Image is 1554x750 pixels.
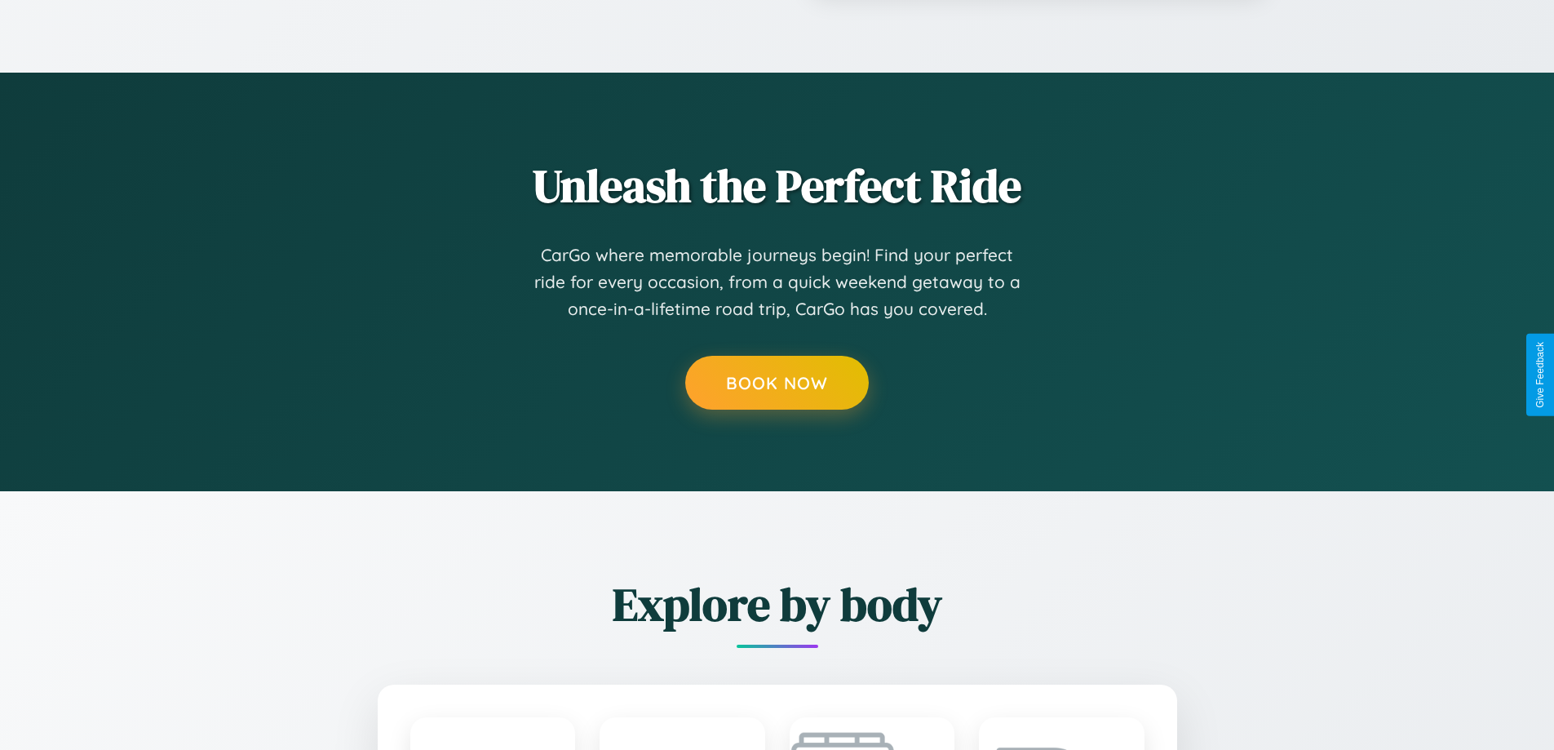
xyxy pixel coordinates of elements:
[1534,342,1546,408] div: Give Feedback
[533,242,1022,323] p: CarGo where memorable journeys begin! Find your perfect ride for every occasion, from a quick wee...
[288,573,1267,636] h2: Explore by body
[288,154,1267,217] h2: Unleash the Perfect Ride
[685,356,869,410] button: Book Now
